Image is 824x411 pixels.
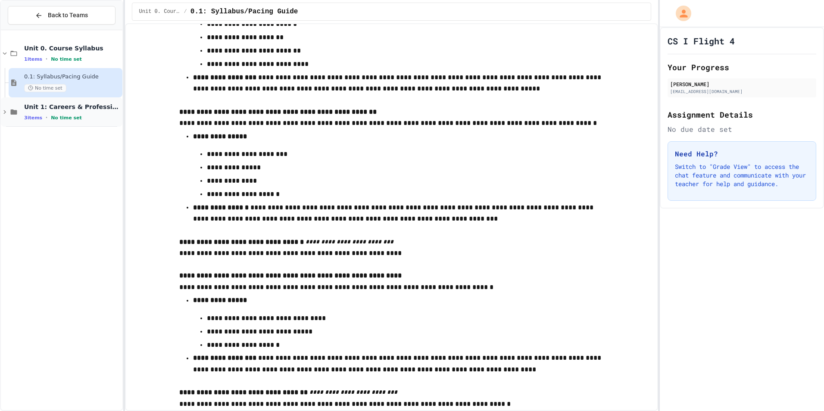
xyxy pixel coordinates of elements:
p: Switch to "Grade View" to access the chat feature and communicate with your teacher for help and ... [675,162,809,188]
span: Unit 0. Course Syllabus [24,44,121,52]
button: Back to Teams [8,6,115,25]
span: 1 items [24,56,42,62]
span: 0.1: Syllabus/Pacing Guide [190,6,298,17]
span: 3 items [24,115,42,121]
div: No due date set [668,124,816,134]
h1: CS I Flight 4 [668,35,735,47]
span: • [46,114,47,121]
span: No time set [51,115,82,121]
span: / [184,8,187,15]
span: Unit 0. Course Syllabus [139,8,181,15]
h2: Your Progress [668,61,816,73]
span: No time set [24,84,66,92]
span: No time set [51,56,82,62]
span: 0.1: Syllabus/Pacing Guide [24,73,121,81]
span: Back to Teams [48,11,88,20]
div: [PERSON_NAME] [670,80,814,88]
h2: Assignment Details [668,109,816,121]
span: • [46,56,47,62]
div: [EMAIL_ADDRESS][DOMAIN_NAME] [670,88,814,95]
div: My Account [667,3,693,23]
span: Unit 1: Careers & Professionalism [24,103,121,111]
h3: Need Help? [675,149,809,159]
